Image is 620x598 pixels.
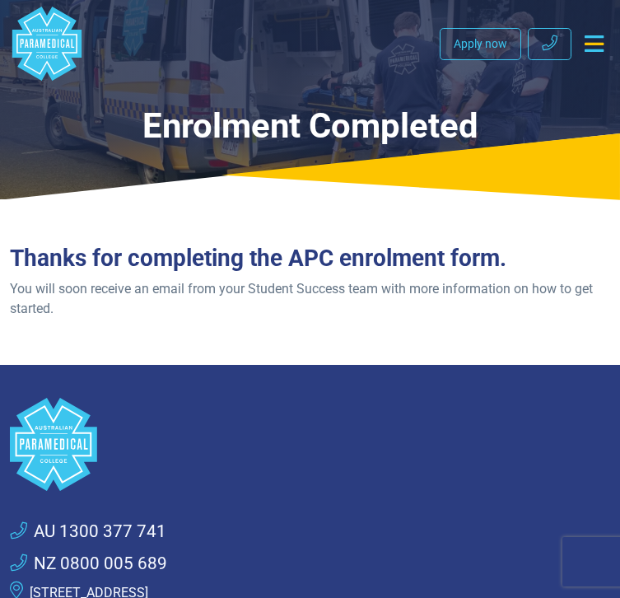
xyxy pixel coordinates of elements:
a: Space [10,398,610,491]
p: You will soon receive an email from your Student Success team with more information on how to get... [10,279,610,319]
a: NZ 0800 005 689 [10,551,167,577]
a: Australian Paramedical College [10,7,84,81]
button: Toggle navigation [578,29,610,58]
a: Apply now [440,28,521,60]
h1: Enrolment Completed [10,105,610,147]
h2: Thanks for completing the APC enrolment form. [10,245,610,273]
a: AU 1300 377 741 [10,519,166,544]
